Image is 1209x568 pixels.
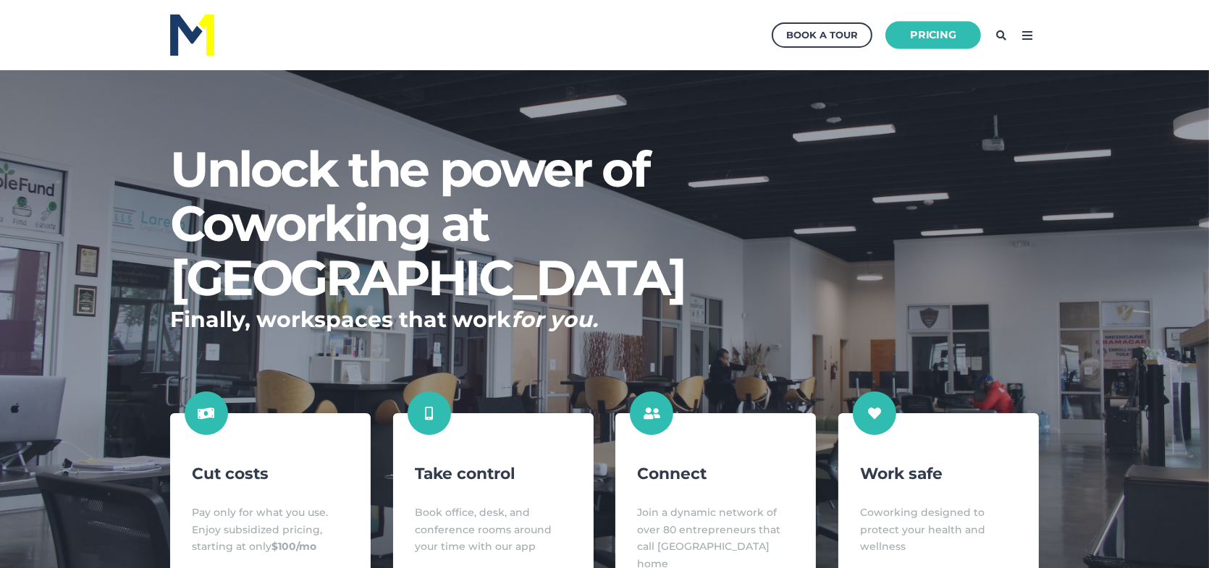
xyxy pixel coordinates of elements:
span: Pay only for what you use. Enjoy subsidized pricing, starting at only [192,504,349,556]
span: Book office, desk, and conference rooms around your time with our app [415,504,572,556]
h4: Work safe [860,462,1017,486]
a: Pricing [885,21,981,49]
h1: Unlock the power of Coworking at [GEOGRAPHIC_DATA] [170,143,785,305]
h4: Connect [637,462,794,486]
a: Book a Tour [772,22,872,48]
div: Book a Tour [786,26,858,44]
h4: Cut costs [192,462,349,486]
em: for you. [511,306,598,333]
h4: Take control [415,462,572,486]
strong: $100/mo [271,540,316,553]
strong: Finally, workspaces that work [170,306,598,333]
img: M1 Logo - Blue Letters - for Light Backgrounds [170,14,214,56]
span: Coworking designed to protect your health and wellness [860,504,1017,556]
